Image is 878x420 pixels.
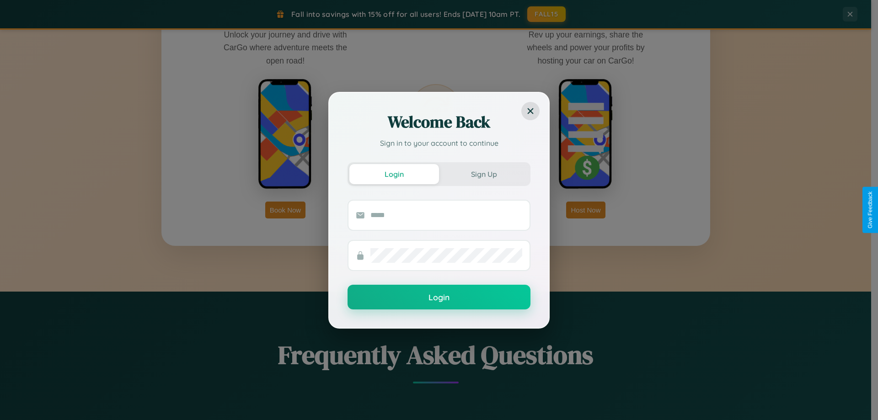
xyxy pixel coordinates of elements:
[348,285,530,309] button: Login
[348,138,530,149] p: Sign in to your account to continue
[439,164,529,184] button: Sign Up
[349,164,439,184] button: Login
[867,191,873,229] div: Give Feedback
[348,111,530,133] h2: Welcome Back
